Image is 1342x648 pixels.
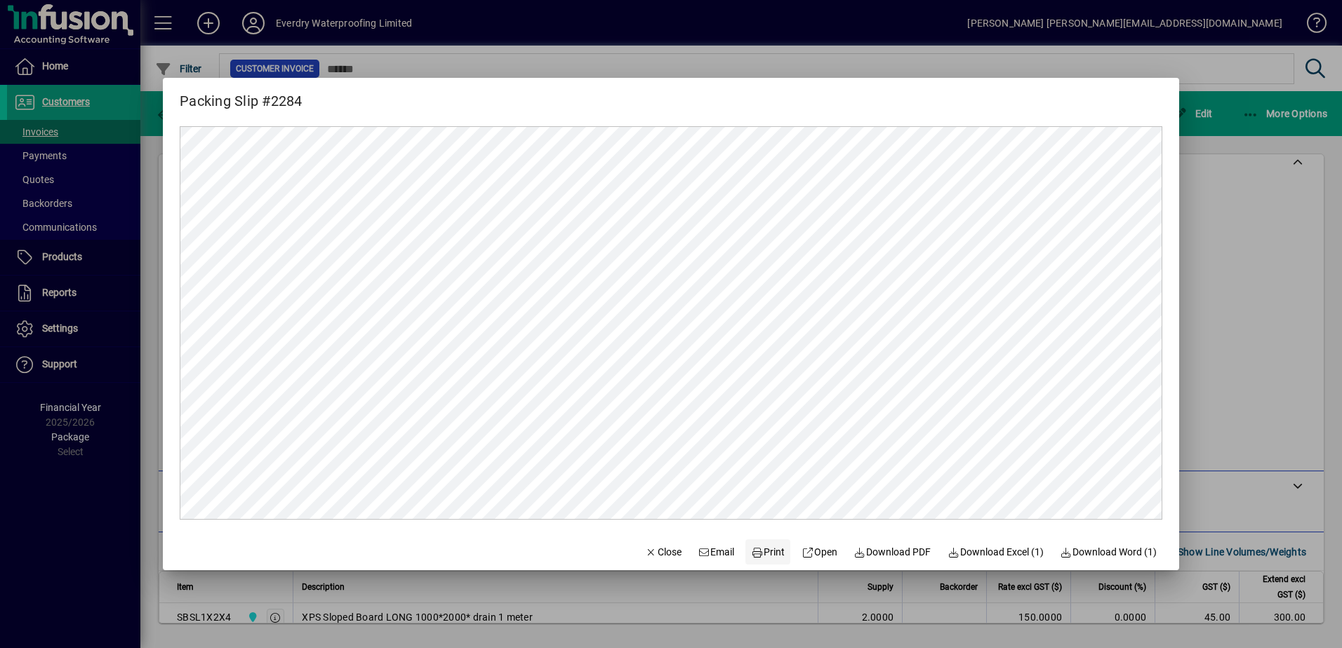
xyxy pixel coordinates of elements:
span: Download PDF [854,545,931,560]
h2: Packing Slip #2284 [163,78,319,112]
a: Download PDF [849,539,937,565]
button: Print [745,539,790,565]
span: Email [698,545,735,560]
span: Print [751,545,785,560]
a: Open [796,539,843,565]
span: Download Word (1) [1061,545,1157,560]
span: Close [645,545,682,560]
button: Download Word (1) [1055,539,1163,565]
button: Email [693,539,740,565]
button: Close [639,539,687,565]
button: Download Excel (1) [942,539,1049,565]
span: Download Excel (1) [948,545,1044,560]
span: Open [802,545,837,560]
